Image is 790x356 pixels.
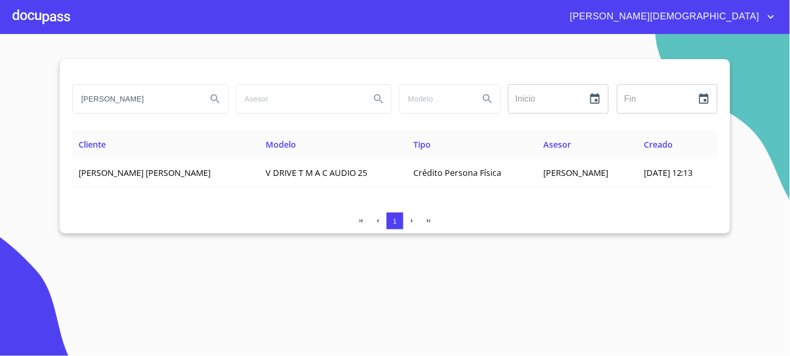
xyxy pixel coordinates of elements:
[562,8,765,25] span: [PERSON_NAME][DEMOGRAPHIC_DATA]
[475,86,500,112] button: Search
[79,167,211,179] span: [PERSON_NAME] [PERSON_NAME]
[644,167,693,179] span: [DATE] 12:13
[393,217,397,225] span: 1
[562,8,777,25] button: account of current user
[387,213,403,229] button: 1
[544,167,609,179] span: [PERSON_NAME]
[203,86,228,112] button: Search
[413,139,431,150] span: Tipo
[644,139,673,150] span: Creado
[544,139,572,150] span: Asesor
[266,139,296,150] span: Modelo
[73,85,199,113] input: search
[236,85,362,113] input: search
[366,86,391,112] button: Search
[413,167,501,179] span: Crédito Persona Física
[266,167,367,179] span: V DRIVE T M A C AUDIO 25
[400,85,471,113] input: search
[79,139,106,150] span: Cliente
